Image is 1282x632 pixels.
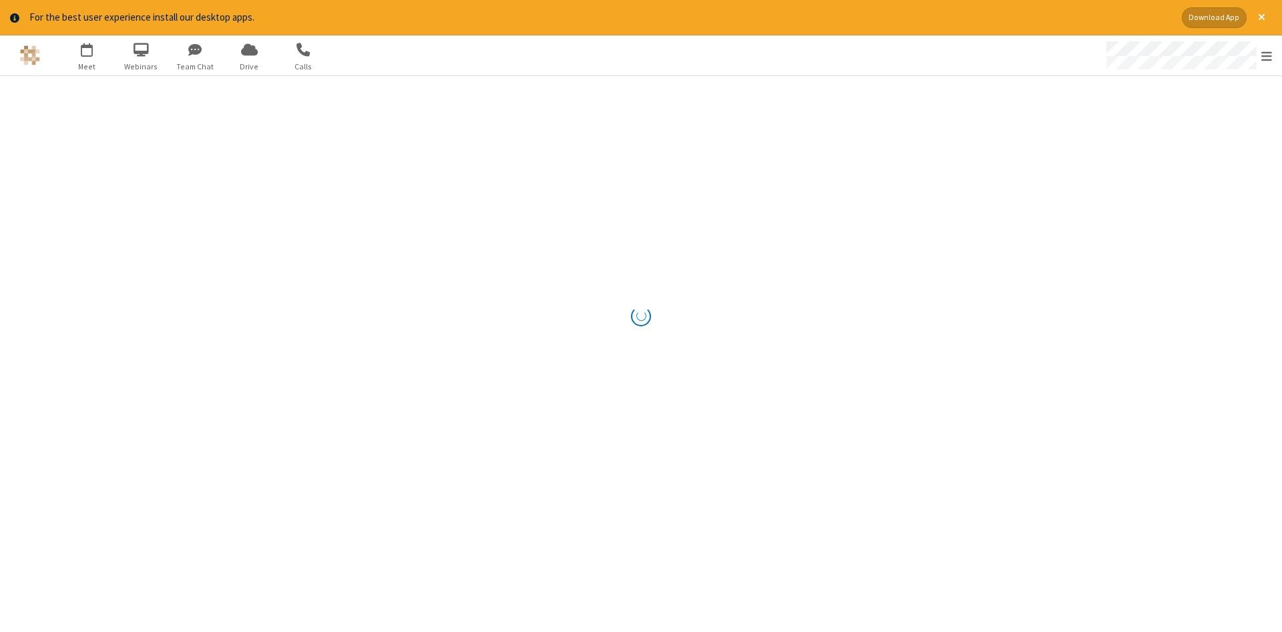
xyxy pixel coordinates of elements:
span: Calls [278,61,329,73]
span: Meet [62,61,112,73]
button: Download App [1182,7,1247,28]
img: QA Selenium DO NOT DELETE OR CHANGE [20,45,40,65]
span: Team Chat [170,61,220,73]
div: Open menu [1094,35,1282,75]
button: Close alert [1251,7,1272,28]
span: Drive [224,61,274,73]
span: Webinars [116,61,166,73]
button: Logo [5,35,55,75]
div: For the best user experience install our desktop apps. [29,10,1172,25]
